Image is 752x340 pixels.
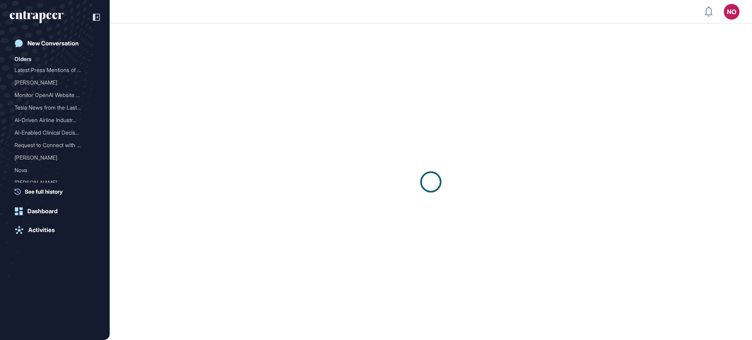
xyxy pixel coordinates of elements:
div: Reese [14,151,95,164]
div: AI-Enabled Clinical Decis... [14,126,89,139]
button: NO [724,4,739,20]
div: Latest Press Mentions of OpenAI [14,64,95,76]
div: New Conversation [27,40,79,47]
div: entrapeer-logo [10,11,63,23]
div: Olders [14,54,31,64]
div: Request to Connect with C... [14,139,89,151]
div: [PERSON_NAME] [14,151,89,164]
div: Nova [14,164,95,176]
div: Activities [28,227,55,234]
div: [PERSON_NAME] [14,76,89,89]
a: New Conversation [10,36,100,51]
a: See full history [14,187,100,196]
div: Nova [14,164,89,176]
div: Curie [14,176,95,189]
div: Tesla News from the Last ... [14,101,89,114]
a: Dashboard [10,203,100,219]
div: Monitor OpenAI Website Activity [14,89,95,101]
span: See full history [25,187,63,196]
div: Latest Press Mentions of ... [14,64,89,76]
div: Tesla News from the Last Two Weeks [14,101,95,114]
div: Request to Connect with Curie [14,139,95,151]
div: Monitor OpenAI Website Ac... [14,89,89,101]
div: Reese [14,76,95,89]
div: AI-Enabled Clinical Decision Support Software for Infectious Disease Screening and AMR Program [14,126,95,139]
div: AI-Driven Airline Industry Updates [14,114,95,126]
div: Dashboard [27,208,58,215]
div: [PERSON_NAME] [14,176,89,189]
a: Activities [10,222,100,238]
div: AI-Driven Airline Industr... [14,114,89,126]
